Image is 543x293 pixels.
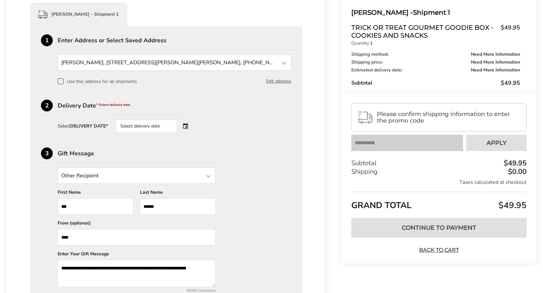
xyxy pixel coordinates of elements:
[58,54,291,71] input: State
[266,78,291,85] button: Edit address
[351,52,520,57] div: Shipping method:
[370,40,373,46] strong: 1
[497,200,527,211] span: $49.95
[58,288,216,293] div: 76/250 Characters
[58,260,216,287] textarea: Add a message
[351,218,527,238] button: Continue to Payment
[58,37,302,43] div: Enter Address or Select Saved Address
[351,179,527,186] div: Taxes calculated at checkout
[116,120,177,133] div: Select delivery date
[351,79,520,87] div: Subtotal
[58,229,216,245] input: From
[58,220,216,229] div: From (optional)
[58,103,302,108] div: Delivery Date
[351,7,520,18] div: Shipment 1
[30,3,127,26] div: [PERSON_NAME] - Shipment 1
[471,68,520,72] span: Need More Information
[416,246,462,254] a: Back to Cart
[487,140,507,146] span: Apply
[351,192,527,213] div: GRAND TOTAL
[351,167,527,176] div: Shipping
[466,135,527,151] button: Apply
[58,124,108,128] div: Select
[140,198,216,215] input: Last Name
[41,34,53,46] div: 1
[58,198,133,215] input: First Name
[351,68,520,72] div: Estimated delivery date:
[58,189,133,198] div: First Name
[351,41,520,46] p: Quantity:
[501,79,520,87] span: $49.95
[41,100,53,111] div: 2
[351,24,520,39] a: Trick or Treat Gourmet Goodie Box - Cookies and Snacks$49.95
[351,159,527,167] div: Subtotal
[471,60,520,65] span: Need More Information
[471,52,520,57] span: Need More Information
[140,189,216,198] div: Last Name
[377,111,521,124] span: Please confirm shipping information to enter the promo code
[70,123,108,129] strong: DELIVERY DATE*
[41,147,53,159] div: 3
[58,251,216,260] div: Enter Your Gift Message
[96,103,130,107] span: * Select delivery date
[351,9,413,16] span: [PERSON_NAME] -
[502,160,527,167] div: $49.95
[58,78,137,84] label: Use this address for all shipments
[58,150,302,156] div: Gift Message
[351,60,520,65] div: Shipping price:
[58,167,216,184] input: State
[497,24,520,38] span: $49.95
[506,168,527,175] div: $0.00
[351,24,497,39] span: Trick or Treat Gourmet Goodie Box - Cookies and Snacks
